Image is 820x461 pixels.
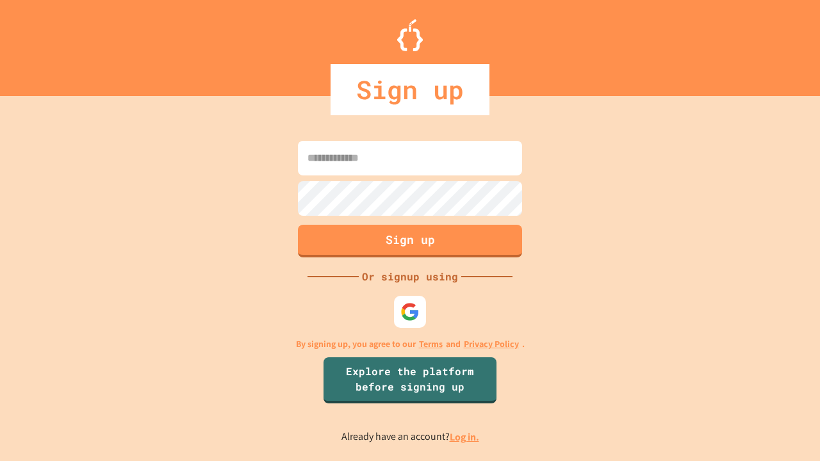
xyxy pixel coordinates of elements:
[464,337,519,351] a: Privacy Policy
[324,357,496,403] a: Explore the platform before signing up
[400,302,420,321] img: google-icon.svg
[359,269,461,284] div: Or signup using
[341,429,479,445] p: Already have an account?
[419,337,443,351] a: Terms
[296,337,525,351] p: By signing up, you agree to our and .
[298,225,522,257] button: Sign up
[397,19,423,51] img: Logo.svg
[331,64,489,115] div: Sign up
[450,430,479,444] a: Log in.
